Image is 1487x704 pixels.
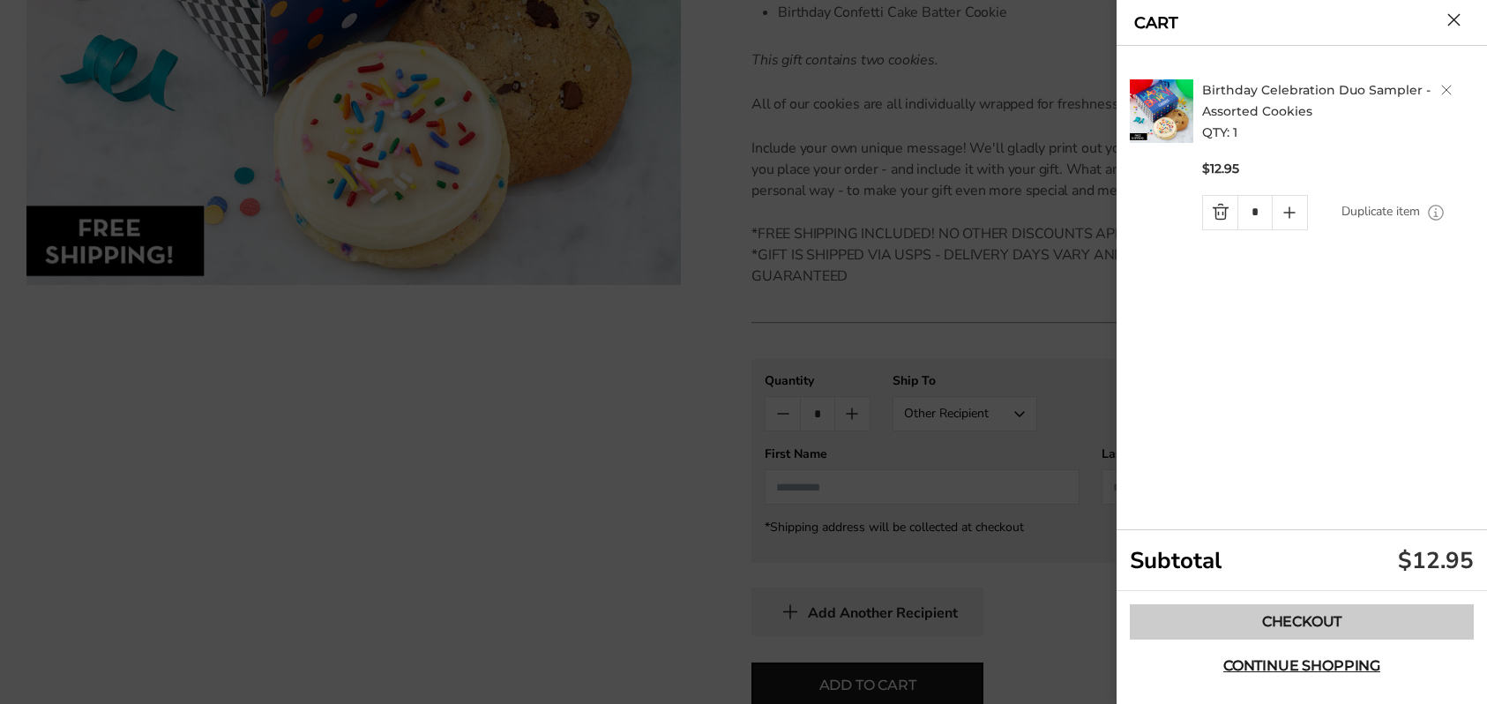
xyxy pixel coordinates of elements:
span: $12.95 [1202,161,1239,177]
div: $12.95 [1398,545,1474,576]
a: Quantity minus button [1203,196,1237,229]
a: Duplicate item [1341,202,1420,221]
iframe: Sign Up via Text for Offers [14,637,183,690]
input: Quantity Input [1237,196,1272,229]
div: Subtotal [1117,530,1487,591]
button: Continue shopping [1130,648,1474,684]
h2: QTY: 1 [1202,79,1479,143]
a: Quantity plus button [1273,196,1307,229]
img: C. Krueger's. image [1130,79,1193,143]
span: Continue shopping [1223,659,1380,673]
a: Delete product [1441,85,1452,95]
a: Checkout [1130,604,1474,640]
button: Close cart [1447,13,1461,26]
a: Birthday Celebration Duo Sampler - Assorted Cookies [1202,82,1431,119]
a: CART [1134,15,1178,31]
